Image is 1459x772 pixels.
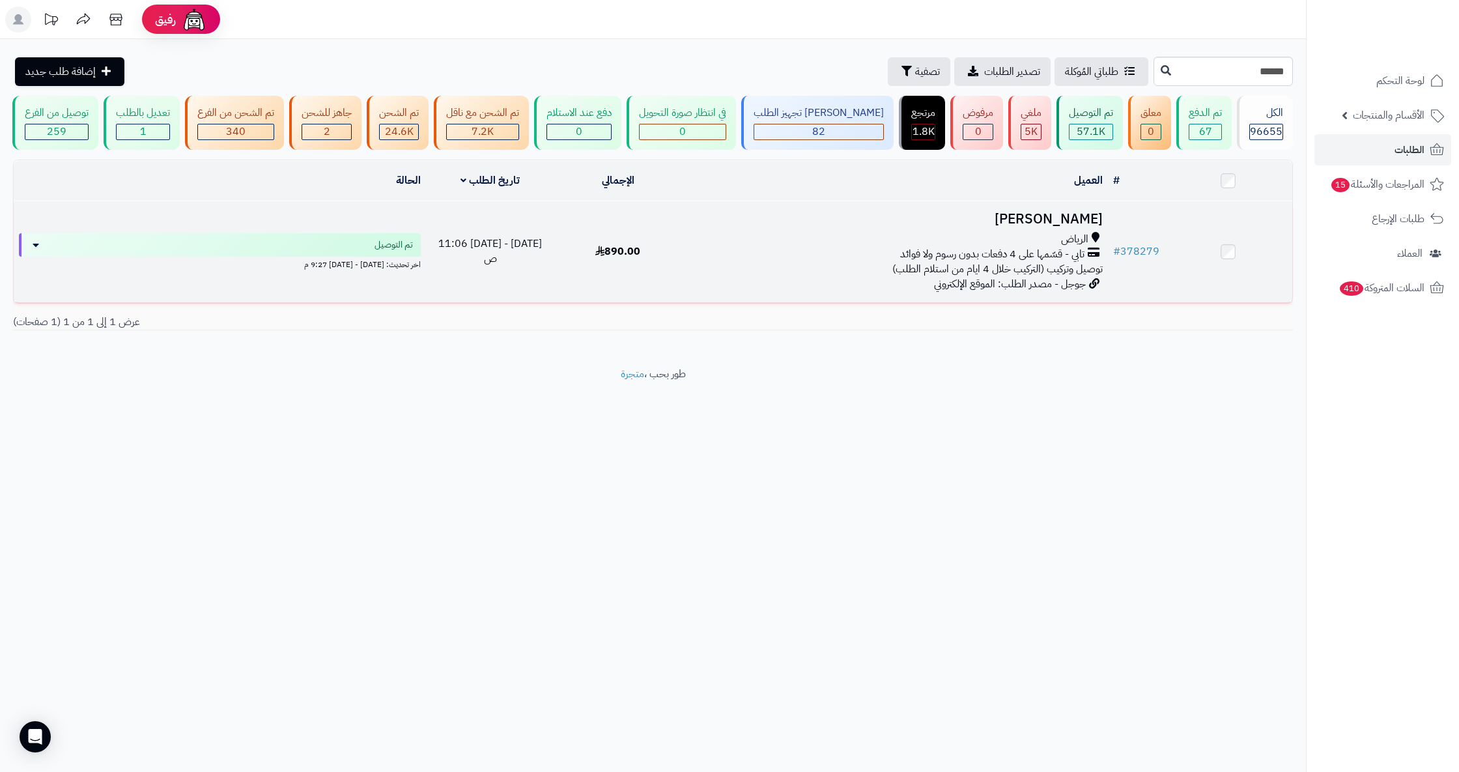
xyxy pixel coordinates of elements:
span: المراجعات والأسئلة [1330,175,1424,193]
span: العملاء [1397,244,1423,263]
div: تم الشحن مع ناقل [446,106,519,121]
a: الطلبات [1314,134,1451,165]
div: تم التوصيل [1069,106,1113,121]
div: 0 [1141,124,1161,139]
span: 24.6K [385,124,414,139]
span: السلات المتروكة [1339,279,1424,297]
div: 7222 [447,124,518,139]
div: 0 [547,124,611,139]
a: # [1113,173,1120,188]
div: تم الدفع [1189,106,1222,121]
div: 24580 [380,124,418,139]
a: إضافة طلب جديد [15,57,124,86]
div: تم الشحن من الفرع [197,106,274,121]
a: لوحة التحكم [1314,65,1451,96]
a: في انتظار صورة التحويل 0 [624,96,739,150]
span: 0 [576,124,582,139]
a: مرفوض 0 [948,96,1006,150]
a: تم الشحن مع ناقل 7.2K [431,96,531,150]
a: تم التوصيل 57.1K [1054,96,1126,150]
span: 1 [140,124,147,139]
a: جاهز للشحن 2 [287,96,364,150]
div: 259 [25,124,88,139]
a: الحالة [396,173,421,188]
span: 259 [47,124,66,139]
a: ملغي 5K [1006,96,1054,150]
span: 15 [1331,178,1350,192]
div: تعديل بالطلب [116,106,170,121]
div: [PERSON_NAME] تجهيز الطلب [754,106,884,121]
span: 410 [1340,281,1363,296]
a: معلق 0 [1126,96,1174,150]
span: تم التوصيل [375,238,413,251]
a: توصيل من الفرع 259 [10,96,101,150]
span: إضافة طلب جديد [25,64,96,79]
h3: [PERSON_NAME] [687,212,1103,227]
div: 0 [640,124,726,139]
button: تصفية [888,57,950,86]
span: 1.8K [913,124,935,139]
a: تم الشحن من الفرع 340 [182,96,287,150]
span: توصيل وتركيب (التركيب خلال 4 ايام من استلام الطلب) [892,261,1103,277]
div: 1847 [912,124,935,139]
span: 2 [324,124,330,139]
div: 1 [117,124,169,139]
span: 5K [1025,124,1038,139]
a: دفع عند الاستلام 0 [531,96,624,150]
div: 2 [302,124,351,139]
span: # [1113,244,1120,259]
span: تابي - قسّمها على 4 دفعات بدون رسوم ولا فوائد [900,247,1084,262]
div: 67 [1189,124,1221,139]
div: ملغي [1021,106,1041,121]
div: في انتظار صورة التحويل [639,106,726,121]
span: لوحة التحكم [1376,72,1424,90]
img: ai-face.png [181,7,207,33]
span: جوجل - مصدر الطلب: الموقع الإلكتروني [934,276,1086,292]
div: توصيل من الفرع [25,106,89,121]
span: 57.1K [1077,124,1105,139]
span: 67 [1199,124,1212,139]
a: العملاء [1314,238,1451,269]
span: 0 [1148,124,1154,139]
span: الرياض [1061,232,1088,247]
a: تصدير الطلبات [954,57,1051,86]
a: [PERSON_NAME] تجهيز الطلب 82 [739,96,896,150]
span: 890.00 [595,244,640,259]
span: 82 [812,124,825,139]
span: الطلبات [1395,141,1424,159]
span: رفيق [155,12,176,27]
a: تعديل بالطلب 1 [101,96,182,150]
div: مرتجع [911,106,935,121]
span: 0 [679,124,686,139]
a: المراجعات والأسئلة15 [1314,169,1451,200]
div: معلق [1140,106,1161,121]
span: طلبات الإرجاع [1372,210,1424,228]
div: دفع عند الاستلام [546,106,612,121]
span: طلباتي المُوكلة [1065,64,1118,79]
a: #378279 [1113,244,1159,259]
a: الإجمالي [602,173,634,188]
div: 57058 [1069,124,1112,139]
a: طلبات الإرجاع [1314,203,1451,235]
div: عرض 1 إلى 1 من 1 (1 صفحات) [3,315,653,330]
span: 340 [226,124,246,139]
div: مرفوض [963,106,993,121]
div: الكل [1249,106,1283,121]
a: متجرة [621,366,644,382]
div: جاهز للشحن [302,106,352,121]
span: تصدير الطلبات [984,64,1040,79]
span: الأقسام والمنتجات [1353,106,1424,124]
a: طلباتي المُوكلة [1055,57,1148,86]
span: 7.2K [472,124,494,139]
a: تحديثات المنصة [35,7,67,36]
span: [DATE] - [DATE] 11:06 ص [438,236,542,266]
div: 4998 [1021,124,1041,139]
a: السلات المتروكة410 [1314,272,1451,304]
a: مرتجع 1.8K [896,96,948,150]
div: 82 [754,124,883,139]
a: الكل96655 [1234,96,1296,150]
div: 0 [963,124,993,139]
div: تم الشحن [379,106,419,121]
a: تم الدفع 67 [1174,96,1234,150]
a: العميل [1074,173,1103,188]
